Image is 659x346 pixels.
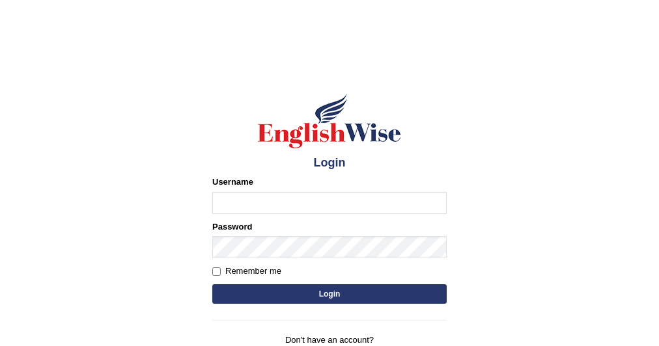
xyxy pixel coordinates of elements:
[212,176,253,188] label: Username
[212,265,281,278] label: Remember me
[212,220,252,233] label: Password
[212,157,447,170] h4: Login
[212,267,221,276] input: Remember me
[255,92,404,150] img: Logo of English Wise sign in for intelligent practice with AI
[212,284,447,304] button: Login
